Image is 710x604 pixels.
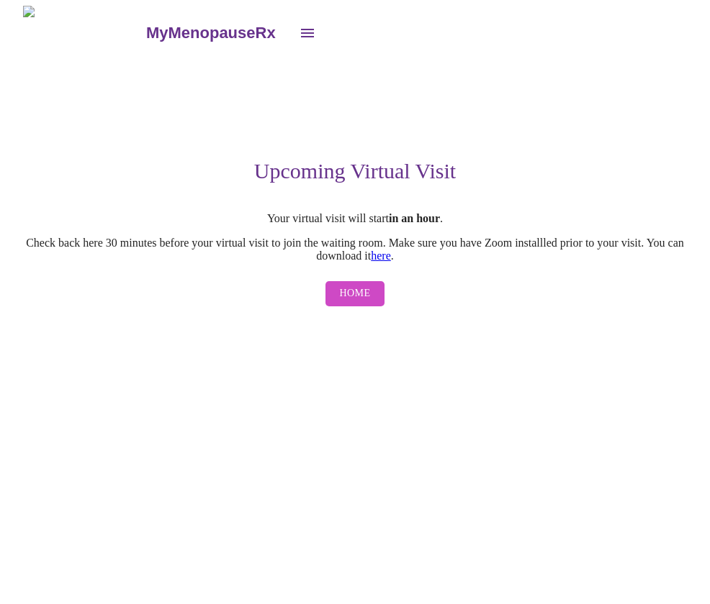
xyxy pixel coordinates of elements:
a: here [371,250,391,262]
a: Home [322,274,389,314]
span: Home [340,285,371,303]
h3: MyMenopauseRx [146,24,276,42]
img: MyMenopauseRx Logo [23,6,144,60]
a: MyMenopauseRx [144,8,289,58]
strong: in an hour [389,212,440,224]
button: open drawer [290,16,325,50]
h3: Upcoming Virtual Visit [23,159,687,183]
p: Check back here 30 minutes before your virtual visit to join the waiting room. Make sure you have... [23,237,687,262]
p: Your virtual visit will start . [23,212,687,225]
button: Home [325,281,385,306]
